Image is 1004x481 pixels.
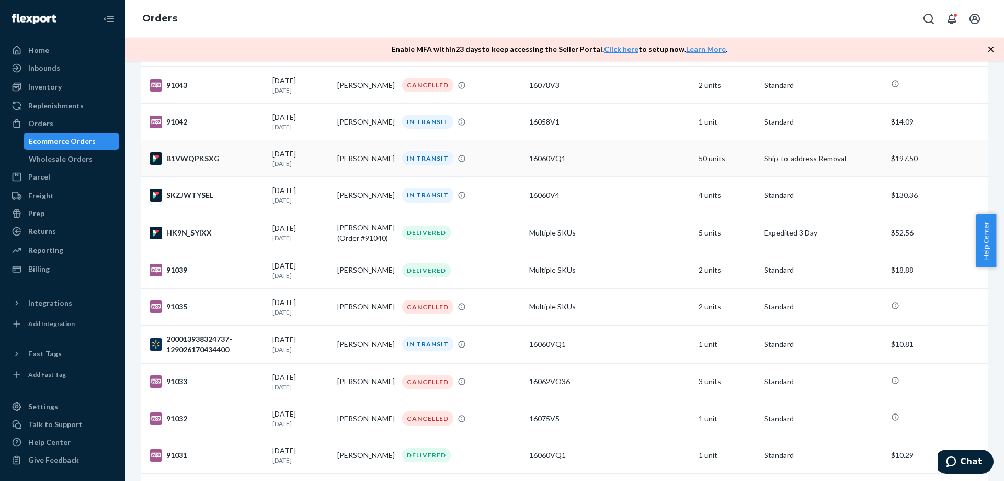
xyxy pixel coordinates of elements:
a: Parcel [6,169,119,185]
div: CANCELLED [402,78,453,92]
a: Billing [6,261,119,277]
div: IN TRANSIT [402,188,453,202]
div: Give Feedback [28,455,79,465]
td: [PERSON_NAME] [333,104,398,140]
a: Learn More [686,44,726,53]
a: Replenishments [6,97,119,114]
a: Home [6,42,119,59]
div: [DATE] [272,334,329,354]
div: Add Fast Tag [28,370,66,379]
p: [DATE] [272,159,329,168]
div: [DATE] [272,112,329,131]
a: Inbounds [6,60,119,76]
div: Prep [28,208,44,219]
td: $10.81 [887,325,988,363]
div: 91043 [150,79,264,92]
p: [DATE] [272,196,329,205]
div: 91039 [150,264,264,276]
div: 91033 [150,375,264,388]
p: [DATE] [272,122,329,131]
div: Fast Tags [28,349,62,359]
div: Talk to Support [28,419,83,430]
p: [DATE] [272,456,329,465]
button: Open notifications [941,8,962,29]
td: 2 units [694,67,759,104]
div: IN TRANSIT [402,115,453,129]
td: [PERSON_NAME] [333,400,398,437]
td: 3 units [694,363,759,400]
div: [DATE] [272,297,329,317]
a: Wholesale Orders [24,151,120,167]
p: Standard [764,117,883,127]
a: Prep [6,205,119,222]
iframe: Opens a widget where you can chat to one of our agents [938,450,994,476]
a: Reporting [6,242,119,259]
div: Replenishments [28,100,84,111]
div: Inventory [28,82,62,92]
button: Give Feedback [6,452,119,468]
p: [DATE] [272,308,329,317]
div: Orders [28,118,53,129]
p: Standard [764,265,883,275]
div: CANCELLED [402,411,453,426]
div: Wholesale Orders [29,154,93,164]
div: CANCELLED [402,375,453,389]
td: [PERSON_NAME] [333,67,398,104]
div: 16060VQ1 [529,153,690,164]
div: 91035 [150,300,264,313]
p: [DATE] [272,419,329,428]
td: $10.29 [887,437,988,474]
td: [PERSON_NAME] (Order #91040) [333,214,398,252]
div: 91031 [150,449,264,462]
td: $130.36 [887,177,988,214]
td: 1 unit [694,325,759,363]
td: [PERSON_NAME] [333,252,398,288]
a: Inventory [6,79,119,95]
p: [DATE] [272,345,329,354]
div: CANCELLED [402,300,453,314]
button: Open account menu [964,8,985,29]
div: 16060V4 [529,190,690,200]
div: Help Center [28,437,71,448]
td: 1 unit [694,400,759,437]
div: Add Integration [28,319,75,328]
div: 16060VQ1 [529,450,690,461]
div: Integrations [28,298,72,308]
div: IN TRANSIT [402,151,453,165]
div: [DATE] [272,261,329,280]
div: 200013938324737-129026170434400 [150,334,264,355]
button: Integrations [6,295,119,311]
p: Standard [764,376,883,387]
p: Standard [764,450,883,461]
td: $14.09 [887,104,988,140]
div: SKZJWTYSEL [150,189,264,202]
td: Ship-to-address Removal [760,140,887,177]
p: Enable MFA within 23 days to keep accessing the Seller Portal. to setup now. . [392,44,727,54]
td: Multiple SKUs [525,288,694,325]
button: Close Navigation [98,8,119,29]
td: 2 units [694,252,759,288]
div: Parcel [28,172,50,182]
div: [DATE] [272,75,329,95]
td: [PERSON_NAME] [333,177,398,214]
div: DELIVERED [402,448,451,462]
div: [DATE] [272,409,329,428]
div: IN TRANSIT [402,337,453,351]
div: 16075V5 [529,413,690,424]
a: Ecommerce Orders [24,133,120,150]
ol: breadcrumbs [134,4,186,34]
td: [PERSON_NAME] [333,363,398,400]
div: 16062VO36 [529,376,690,387]
div: 16058V1 [529,117,690,127]
div: Settings [28,401,58,412]
div: 16078V3 [529,80,690,91]
td: 50 units [694,140,759,177]
a: Help Center [6,434,119,451]
td: Multiple SKUs [525,214,694,252]
a: Settings [6,398,119,415]
div: Freight [28,191,54,201]
button: Talk to Support [6,416,119,433]
td: Multiple SKUs [525,252,694,288]
button: Help Center [976,214,996,267]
